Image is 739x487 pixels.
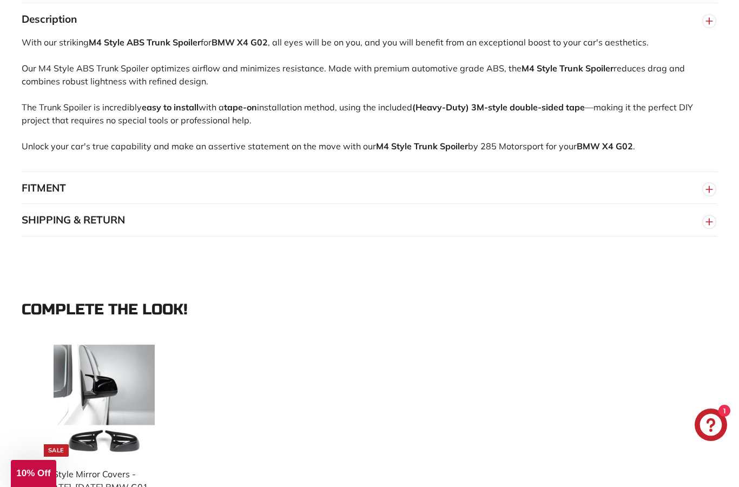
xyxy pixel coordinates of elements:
[691,409,730,444] inbox-online-store-chat: Shopify online store chat
[22,172,717,205] button: FITMENT
[559,63,613,74] strong: Trunk Spoiler
[412,102,585,113] strong: (Heavy-Duty) 3M-style double-sided tape
[577,141,633,152] strong: BMW X4 G02
[224,102,257,113] strong: tape-on
[16,468,50,478] span: 10% Off
[11,460,56,487] div: 10% Off
[212,37,268,48] strong: BMW X4 G02
[147,37,201,48] strong: Trunk Spoiler
[414,141,468,152] strong: Trunk Spoiler
[142,102,199,113] strong: easy to install
[22,3,717,36] button: Description
[89,37,124,48] strong: M4 Style
[22,36,717,172] div: With our striking for , all eyes will be on you, and you will benefit from an exceptional boost t...
[22,204,717,236] button: SHIPPING & RETURN
[44,444,69,457] div: Sale
[376,141,412,152] strong: M4 Style
[22,301,717,318] div: Complete the look!
[127,37,144,48] strong: ABS
[522,63,557,74] strong: M4 Style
